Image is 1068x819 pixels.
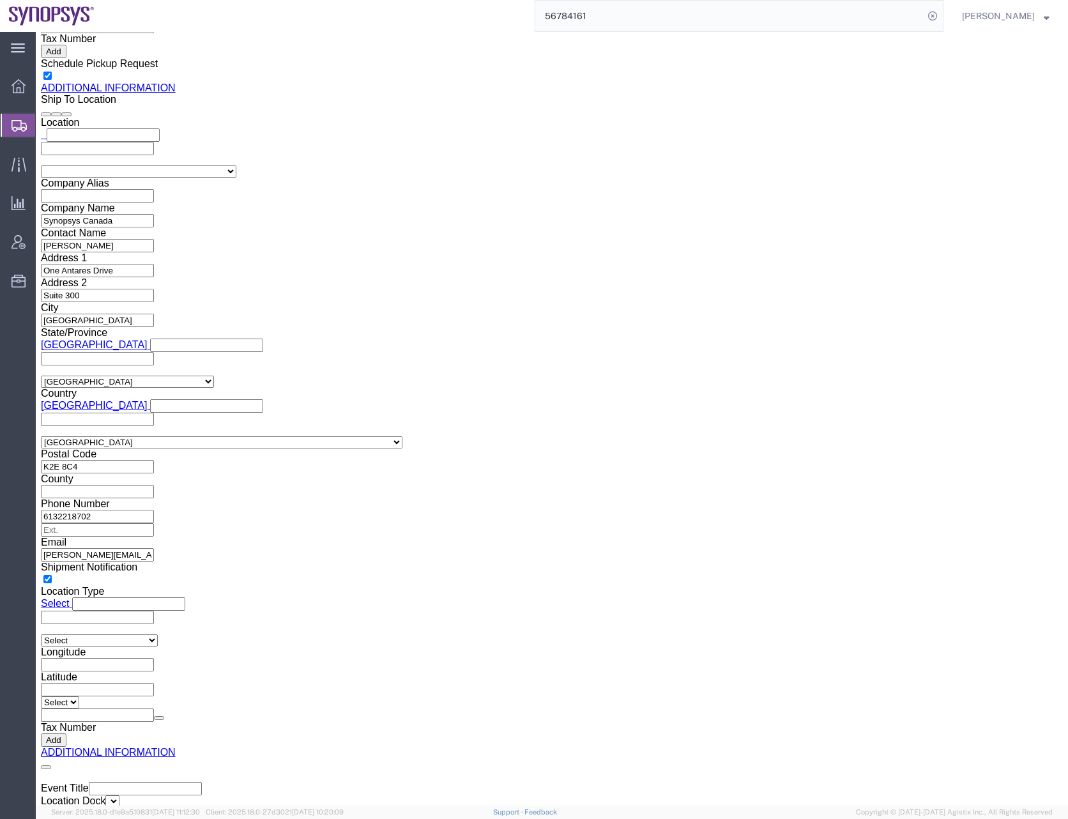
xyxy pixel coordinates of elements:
span: Client: 2025.18.0-27d3021 [206,808,344,816]
span: Rafael Chacon [962,9,1035,23]
input: Search for shipment number, reference number [535,1,924,31]
iframe: FS Legacy Container [36,32,1068,806]
span: [DATE] 11:12:30 [152,808,200,816]
span: Server: 2025.18.0-d1e9a510831 [51,808,200,816]
img: logo [9,6,95,26]
span: [DATE] 10:20:09 [292,808,344,816]
a: Feedback [524,808,557,816]
span: Copyright © [DATE]-[DATE] Agistix Inc., All Rights Reserved [856,807,1053,818]
button: [PERSON_NAME] [961,8,1050,24]
a: Support [493,808,525,816]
